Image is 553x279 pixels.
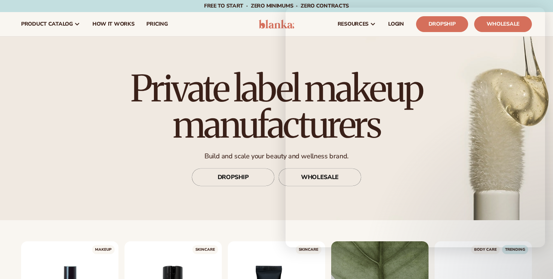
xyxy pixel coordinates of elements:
a: product catalog [15,12,86,36]
iframe: Intercom live chat [286,8,545,247]
p: Build and scale your beauty and wellness brand. [109,152,444,161]
a: DROPSHIP [192,168,275,186]
h1: Private label makeup manufacturers [109,71,444,143]
span: How It Works [92,21,135,27]
a: How It Works [86,12,141,36]
img: logo [259,20,295,29]
a: pricing [140,12,174,36]
span: Free to start · ZERO minimums · ZERO contracts [204,2,349,9]
span: product catalog [21,21,73,27]
a: WHOLESALE [278,168,361,186]
iframe: Intercom live chat [527,253,545,271]
span: pricing [146,21,167,27]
